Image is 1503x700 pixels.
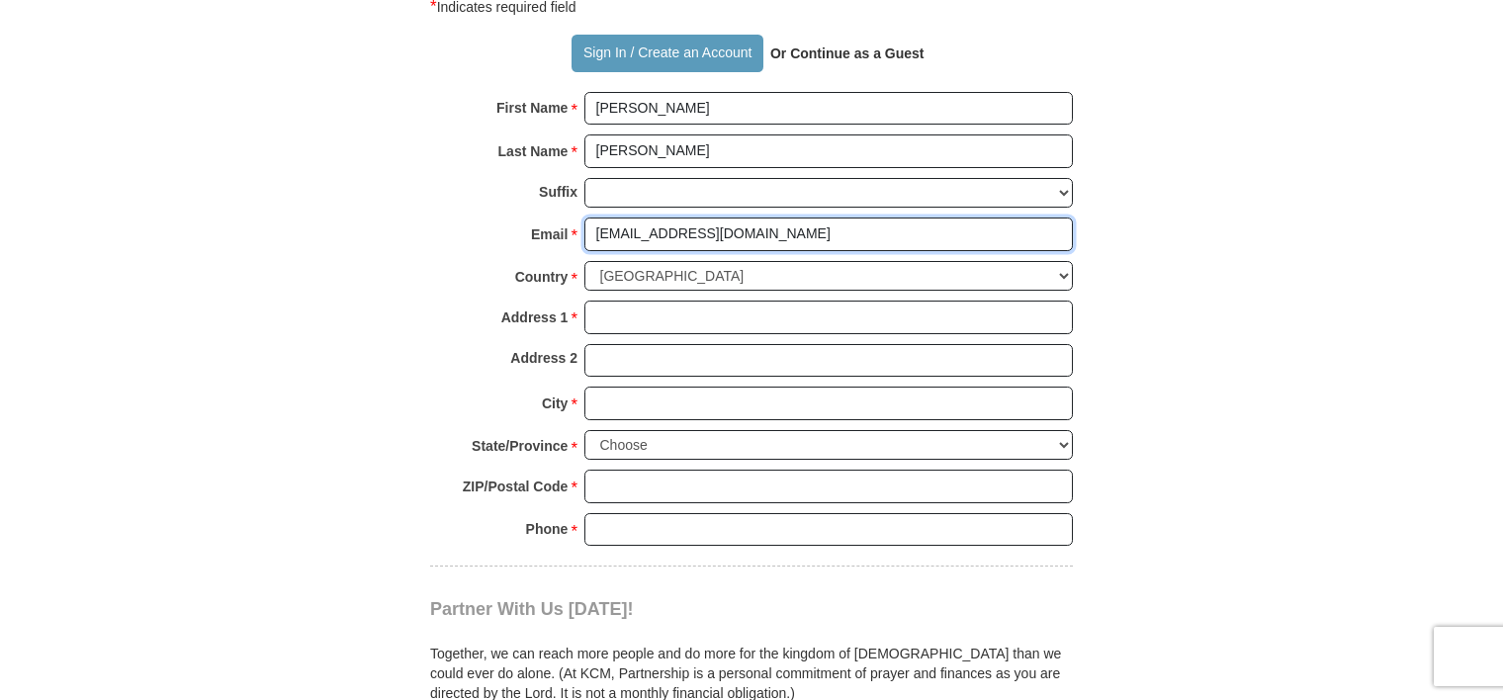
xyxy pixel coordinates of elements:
[498,137,569,165] strong: Last Name
[515,263,569,291] strong: Country
[430,599,634,619] span: Partner With Us [DATE]!
[531,220,568,248] strong: Email
[510,344,577,372] strong: Address 2
[496,94,568,122] strong: First Name
[539,178,577,206] strong: Suffix
[770,45,925,61] strong: Or Continue as a Guest
[542,390,568,417] strong: City
[526,515,569,543] strong: Phone
[463,473,569,500] strong: ZIP/Postal Code
[501,304,569,331] strong: Address 1
[472,432,568,460] strong: State/Province
[572,35,762,72] button: Sign In / Create an Account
